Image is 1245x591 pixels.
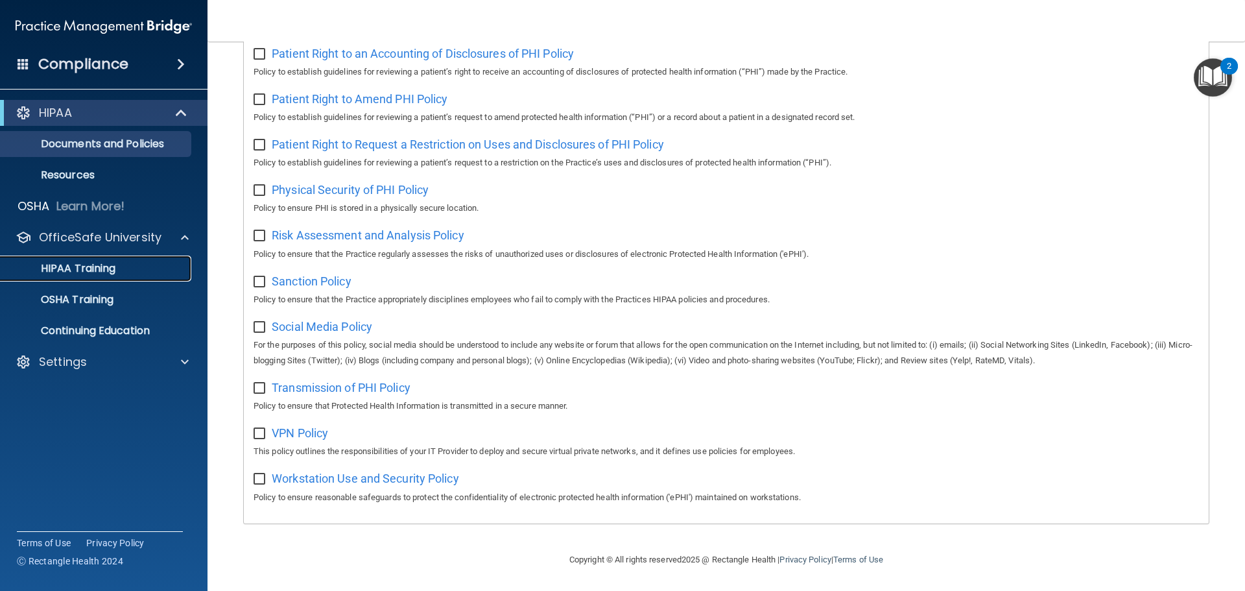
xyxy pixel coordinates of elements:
[8,138,185,151] p: Documents and Policies
[17,555,123,568] span: Ⓒ Rectangle Health 2024
[254,155,1199,171] p: Policy to establish guidelines for reviewing a patient’s request to a restriction on the Practice...
[833,555,883,564] a: Terms of Use
[272,92,447,106] span: Patient Right to Amend PHI Policy
[272,183,429,197] span: Physical Security of PHI Policy
[490,539,963,581] div: Copyright © All rights reserved 2025 @ Rectangle Health | |
[272,47,574,60] span: Patient Right to an Accounting of Disclosures of PHI Policy
[8,169,185,182] p: Resources
[39,230,161,245] p: OfficeSafe University
[16,14,192,40] img: PMB logo
[86,537,145,549] a: Privacy Policy
[8,262,115,275] p: HIPAA Training
[272,426,328,440] span: VPN Policy
[254,337,1199,368] p: For the purposes of this policy, social media should be understood to include any website or foru...
[272,472,459,485] span: Workstation Use and Security Policy
[254,292,1199,308] p: Policy to ensure that the Practice appropriately disciplines employees who fail to comply with th...
[1227,66,1231,83] div: 2
[254,200,1199,216] p: Policy to ensure PHI is stored in a physically secure location.
[18,199,50,214] p: OSHA
[39,354,87,370] p: Settings
[254,444,1199,459] p: This policy outlines the responsibilities of your IT Provider to deploy and secure virtual privat...
[272,381,410,394] span: Transmission of PHI Policy
[8,293,113,306] p: OSHA Training
[1194,58,1232,97] button: Open Resource Center, 2 new notifications
[8,324,185,337] p: Continuing Education
[16,105,188,121] a: HIPAA
[16,354,189,370] a: Settings
[254,64,1199,80] p: Policy to establish guidelines for reviewing a patient’s right to receive an accounting of disclo...
[39,105,72,121] p: HIPAA
[779,555,831,564] a: Privacy Policy
[272,274,351,288] span: Sanction Policy
[254,247,1199,262] p: Policy to ensure that the Practice regularly assesses the risks of unauthorized uses or disclosur...
[254,110,1199,125] p: Policy to establish guidelines for reviewing a patient’s request to amend protected health inform...
[272,320,372,333] span: Social Media Policy
[272,228,464,242] span: Risk Assessment and Analysis Policy
[17,537,71,549] a: Terms of Use
[254,398,1199,414] p: Policy to ensure that Protected Health Information is transmitted in a secure manner.
[56,199,125,214] p: Learn More!
[272,138,664,151] span: Patient Right to Request a Restriction on Uses and Disclosures of PHI Policy
[16,230,189,245] a: OfficeSafe University
[254,490,1199,505] p: Policy to ensure reasonable safeguards to protect the confidentiality of electronic protected hea...
[38,55,128,73] h4: Compliance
